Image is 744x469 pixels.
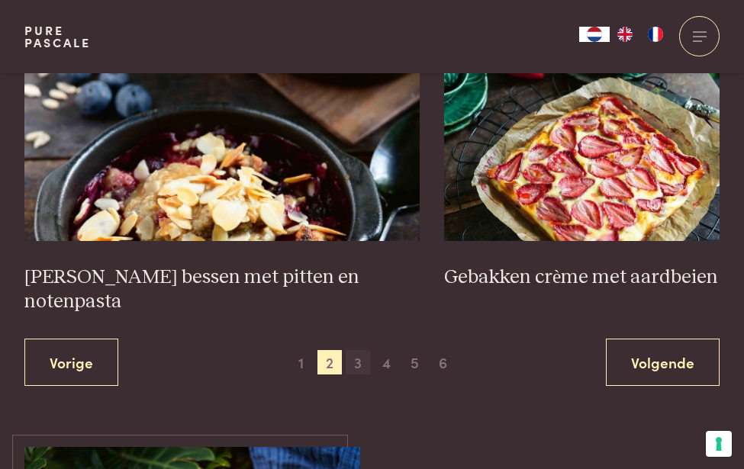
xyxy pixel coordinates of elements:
[431,350,456,374] span: 6
[24,339,118,387] a: Vorige
[444,27,720,290] a: Gebakken crème met aardbeien Gebakken crème met aardbeien
[24,24,91,49] a: PurePascale
[606,339,720,387] a: Volgende
[24,27,420,241] img: Gebakken bessen met pitten en notenpasta
[374,350,398,374] span: 4
[579,27,610,42] div: Language
[444,265,720,290] h3: Gebakken crème met aardbeien
[610,27,671,42] ul: Language list
[24,27,420,314] a: Gebakken bessen met pitten en notenpasta [PERSON_NAME] bessen met pitten en notenpasta
[640,27,671,42] a: FR
[402,350,427,374] span: 5
[610,27,640,42] a: EN
[444,27,720,241] img: Gebakken crème met aardbeien
[24,265,420,314] h3: [PERSON_NAME] bessen met pitten en notenpasta
[579,27,610,42] a: NL
[706,431,732,457] button: Uw voorkeuren voor toestemming voor trackingtechnologieën
[289,350,314,374] span: 1
[579,27,671,42] aside: Language selected: Nederlands
[317,350,342,374] span: 2
[346,350,370,374] span: 3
